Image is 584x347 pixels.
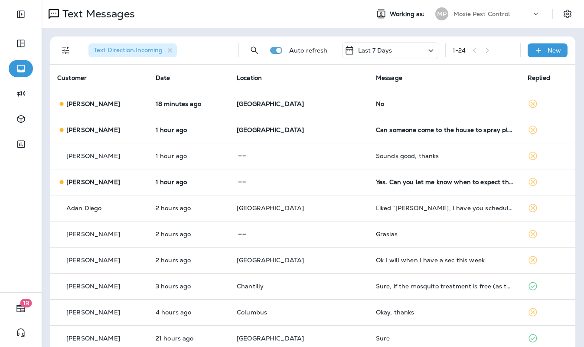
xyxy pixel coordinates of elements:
[237,204,304,212] span: [GEOGRAPHIC_DATA]
[435,7,448,20] div: MP
[376,126,514,133] div: Can someone come to the house to spray please
[88,43,177,57] div: Text Direction:Incoming
[57,74,87,82] span: Customer
[237,126,304,134] span: [GEOGRAPHIC_DATA]
[246,42,263,59] button: Search Messages
[237,100,304,108] span: [GEOGRAPHIC_DATA]
[358,47,392,54] p: Last 7 Days
[237,256,304,264] span: [GEOGRAPHIC_DATA]
[66,309,120,316] p: [PERSON_NAME]
[66,100,120,107] p: [PERSON_NAME]
[376,205,514,212] div: Liked “Adan, I have you scheduled for Thursday 8/21 with a 30 min call ahead.”
[156,126,223,133] p: Aug 20, 2025 12:51 PM
[376,74,402,82] span: Message
[237,282,264,290] span: Chantilly
[94,46,163,54] span: Text Direction : Incoming
[156,283,223,290] p: Aug 20, 2025 10:11 AM
[289,47,328,54] p: Auto refresh
[156,100,223,107] p: Aug 20, 2025 01:45 PM
[376,257,514,264] div: Ok I will when I have a sec this week
[9,6,33,23] button: Expand Sidebar
[560,6,575,22] button: Settings
[237,334,304,342] span: [GEOGRAPHIC_DATA]
[548,47,561,54] p: New
[237,308,267,316] span: Columbus
[156,257,223,264] p: Aug 20, 2025 11:28 AM
[156,152,223,159] p: Aug 20, 2025 12:51 PM
[66,231,120,238] p: [PERSON_NAME]
[237,74,262,82] span: Location
[156,178,223,185] p: Aug 20, 2025 12:49 PM
[376,283,514,290] div: Sure, if the mosquito treatment is free (as the voicemail indicates), I would like to proceed wit...
[59,7,135,20] p: Text Messages
[66,178,120,185] p: [PERSON_NAME]
[156,335,223,342] p: Aug 19, 2025 04:38 PM
[66,283,120,290] p: [PERSON_NAME]
[376,309,514,316] div: Okay, thanks
[156,309,223,316] p: Aug 20, 2025 09:42 AM
[66,257,120,264] p: [PERSON_NAME]
[376,231,514,238] div: Grasias
[66,335,120,342] p: [PERSON_NAME]
[376,335,514,342] div: Sure
[453,10,510,17] p: Moxie Pest Control
[376,152,514,159] div: Sounds good, thanks
[453,47,466,54] div: 1 - 24
[57,42,75,59] button: Filters
[156,205,223,212] p: Aug 20, 2025 11:49 AM
[156,231,223,238] p: Aug 20, 2025 11:44 AM
[20,299,32,307] span: 19
[66,152,120,159] p: [PERSON_NAME]
[528,74,550,82] span: Replied
[66,205,101,212] p: Adan Diego
[156,74,170,82] span: Date
[9,300,33,317] button: 19
[390,10,427,18] span: Working as:
[376,178,514,185] div: Yes. Can you let me know when to expect this treatment?
[376,100,514,107] div: No
[66,126,120,133] p: [PERSON_NAME]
